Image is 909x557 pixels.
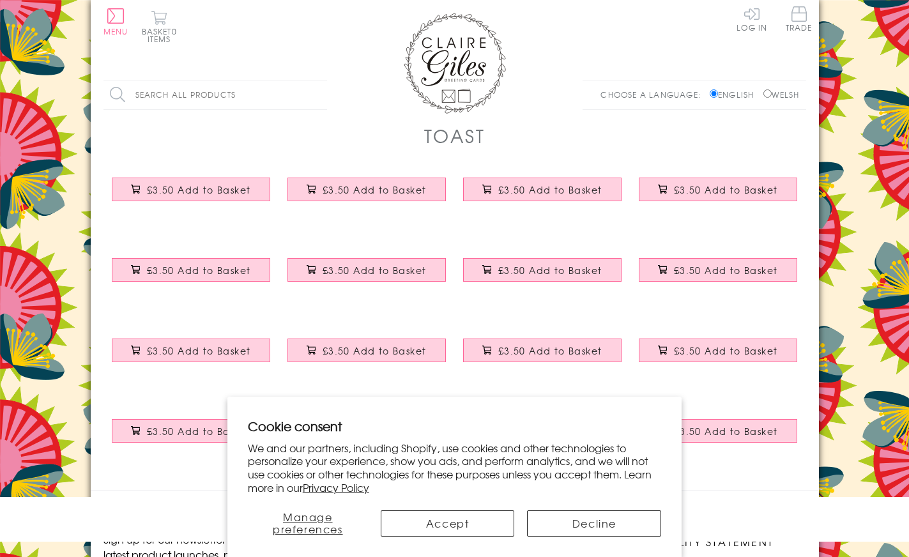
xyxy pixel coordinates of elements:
p: We and our partners, including Shopify, use cookies and other technologies to personalize your ex... [248,441,662,494]
span: £3.50 Add to Basket [323,264,427,277]
button: Menu [103,8,128,35]
button: Manage preferences [248,510,368,537]
a: Privacy Policy [303,480,369,495]
a: Religious Occassions Card, Blue Star, Bar Mitzvah maxel tov £3.50 Add to Basket [279,248,455,303]
label: Welsh [763,89,800,100]
button: £3.50 Add to Basket [112,339,270,362]
input: Search all products [103,80,327,109]
span: £3.50 Add to Basket [498,344,602,357]
input: Welsh [763,89,772,98]
a: Trade [786,6,813,34]
p: Choose a language: [600,89,707,100]
img: Claire Giles Greetings Cards [404,13,506,114]
button: £3.50 Add to Basket [639,419,797,443]
span: £3.50 Add to Basket [674,344,778,357]
a: Bat Mitzvah Card, Pink Star, maxel tov, embellished with a fabric butterfly £3.50 Add to Basket [455,248,630,303]
a: Birthday Card, Pink Flower, Gorgeous, embellished with a pretty fabric butterfly £3.50 Add to Basket [103,168,279,223]
button: £3.50 Add to Basket [639,258,797,282]
a: Birthday Card, Hip Hip Hooray!, embellished with a pretty fabric butterfly £3.50 Add to Basket [630,168,806,223]
button: £3.50 Add to Basket [287,339,446,362]
a: Accessibility Statement [615,534,774,551]
span: £3.50 Add to Basket [498,264,602,277]
a: Birthday Card, Pink Flowers, embellished with a pretty fabric butterfly £3.50 Add to Basket [279,168,455,223]
span: £3.50 Add to Basket [498,183,602,196]
h1: Toast [424,123,485,149]
button: £3.50 Add to Basket [287,178,446,201]
input: Search [314,80,327,109]
span: Trade [786,6,813,31]
a: Confirmation Congratulations Card, Pink Dove, Embellished with a padded star £3.50 Add to Basket [103,329,279,384]
a: Religious Occassions Card, Blue Stars, with love on your bar mitzvah £3.50 Add to Basket [455,329,630,384]
span: £3.50 Add to Basket [674,264,778,277]
span: £3.50 Add to Basket [147,344,251,357]
a: Baby Naming Card, Blue Star, Embellished with a shiny padded star £3.50 Add to Basket [279,329,455,384]
a: First Holy Communion Card, Blue Cross, Embellished with a shiny padded star £3.50 Add to Basket [103,409,279,464]
span: £3.50 Add to Basket [674,425,778,438]
h2: Cookie consent [248,417,662,435]
span: Manage preferences [273,509,343,537]
a: Log In [737,6,767,31]
a: Bat Mitzvah Card, pink hearts, embellished with a pretty fabric butterfly £3.50 Add to Basket [630,329,806,384]
button: Basket0 items [142,10,177,43]
button: £3.50 Add to Basket [463,178,622,201]
a: Religious Occassions Card, Star of David, Bar Mitzvah maxel tov £3.50 Add to Basket [630,409,806,464]
a: Confirmation Congratulations Card, Blue Dove, Embellished with a padded star £3.50 Add to Basket [630,248,806,303]
button: £3.50 Add to Basket [112,258,270,282]
button: Accept [381,510,515,537]
button: £3.50 Add to Basket [287,258,446,282]
span: £3.50 Add to Basket [323,183,427,196]
button: Decline [527,510,661,537]
span: £3.50 Add to Basket [147,425,251,438]
a: Baby Naming Card, Pink Stars, Embellished with a shiny padded star £3.50 Add to Basket [103,248,279,303]
span: £3.50 Add to Basket [323,344,427,357]
label: English [710,89,760,100]
button: £3.50 Add to Basket [463,339,622,362]
button: £3.50 Add to Basket [463,258,622,282]
span: £3.50 Add to Basket [147,264,251,277]
span: £3.50 Add to Basket [674,183,778,196]
button: £3.50 Add to Basket [639,339,797,362]
button: £3.50 Add to Basket [112,178,270,201]
span: Menu [103,26,128,37]
button: £3.50 Add to Basket [639,178,797,201]
a: Birthday Card, Cakes, Happy Birthday, embellished with a pretty fabric butterfly £3.50 Add to Basket [455,168,630,223]
input: English [710,89,718,98]
span: 0 items [148,26,177,45]
span: £3.50 Add to Basket [147,183,251,196]
button: £3.50 Add to Basket [112,419,270,443]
